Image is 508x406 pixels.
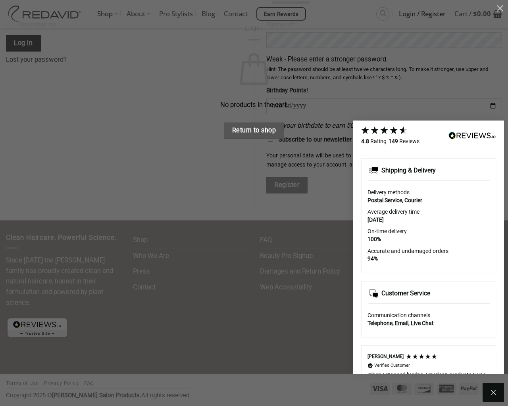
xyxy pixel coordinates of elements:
[389,138,419,146] div: Reviews
[374,362,410,368] div: Verified Customer
[368,312,490,320] div: Communication channels
[368,353,404,360] div: [PERSON_NAME]
[448,132,496,139] img: REVIEWS.io
[368,228,490,236] div: On-time delivery
[368,208,490,216] div: Average delivery time
[368,216,384,223] strong: [DATE]
[361,138,387,146] div: Rating
[489,388,498,397] i: Close
[224,123,284,139] a: Return to shop
[368,255,378,262] strong: 94%
[24,24,484,33] span: Cart
[406,353,437,360] div: 5 Stars
[360,126,408,135] div: 4.8 Stars
[368,236,381,242] strong: 100%
[389,138,398,144] strong: 149
[361,138,369,144] strong: 4.8
[381,289,430,298] div: Customer Service
[368,320,434,326] strong: Telephone, Email, Live Chat
[368,247,490,255] div: Accurate and undamaged orders
[368,189,490,197] div: Delivery methods
[381,166,436,175] div: Shipping & Delivery
[368,197,422,203] strong: Postal Service, Courier
[24,100,484,111] p: No products in the cart.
